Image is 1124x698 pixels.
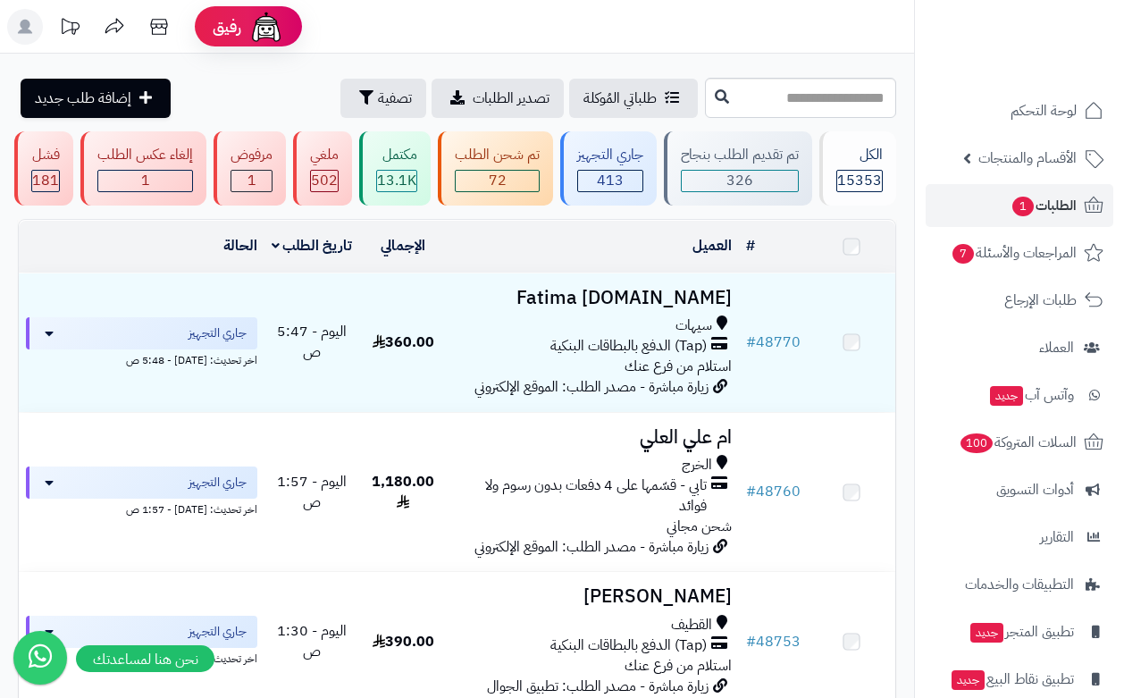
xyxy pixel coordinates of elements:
a: جاري التجهيز 413 [557,131,660,206]
a: تم تقديم الطلب بنجاح 326 [660,131,816,206]
div: 326 [682,171,798,191]
a: مرفوض 1 [210,131,289,206]
span: التقارير [1040,525,1074,550]
span: 1 [141,170,150,191]
div: 13116 [377,171,416,191]
a: الحالة [223,235,257,256]
span: # [746,631,756,652]
div: اخر تحديث: [DATE] - 5:48 ص [26,349,257,368]
a: # [746,235,755,256]
span: الطلبات [1011,193,1077,218]
span: 1 [247,170,256,191]
div: مكتمل [376,145,417,165]
span: وآتس آب [988,383,1074,408]
span: زيارة مباشرة - مصدر الطلب: تطبيق الجوال [487,676,709,697]
a: لوحة التحكم [926,89,1113,132]
span: طلبات الإرجاع [1004,288,1077,313]
span: 1 [1012,197,1035,217]
span: 413 [597,170,624,191]
div: فشل [31,145,60,165]
a: تصدير الطلبات [432,79,564,118]
span: # [746,332,756,353]
span: التطبيقات والخدمات [965,572,1074,597]
span: إضافة طلب جديد [35,88,131,109]
img: ai-face.png [248,9,284,45]
a: تحديثات المنصة [47,9,92,49]
div: مرفوض [231,145,273,165]
div: 1 [98,171,192,191]
a: العميل [692,235,732,256]
a: الإجمالي [381,235,425,256]
a: العملاء [926,326,1113,369]
span: اليوم - 5:47 ص [277,321,347,363]
span: سيهات [675,315,712,336]
span: جديد [970,623,1003,643]
span: جاري التجهيز [189,623,247,641]
a: #48770 [746,332,801,353]
span: زيارة مباشرة - مصدر الطلب: الموقع الإلكتروني [474,536,709,558]
img: logo-2.png [1002,41,1107,79]
span: الأقسام والمنتجات [978,146,1077,171]
span: 181 [32,170,59,191]
span: السلات المتروكة [959,430,1077,455]
div: تم شحن الطلب [455,145,540,165]
span: (Tap) الدفع بالبطاقات البنكية [550,635,707,656]
div: الكل [836,145,883,165]
span: 390.00 [373,631,434,652]
div: 502 [311,171,338,191]
span: 7 [952,244,975,265]
span: تطبيق المتجر [969,619,1074,644]
span: 326 [726,170,753,191]
a: التطبيقات والخدمات [926,563,1113,606]
span: 502 [311,170,338,191]
a: الكل15353 [816,131,900,206]
span: اليوم - 1:57 ص [277,471,347,513]
div: جاري التجهيز [577,145,643,165]
span: 1,180.00 [372,471,434,513]
span: أدوات التسويق [996,477,1074,502]
span: (Tap) الدفع بالبطاقات البنكية [550,336,707,357]
div: 413 [578,171,642,191]
span: 360.00 [373,332,434,353]
span: شحن مجاني [667,516,732,537]
a: إلغاء عكس الطلب 1 [77,131,210,206]
div: 1 [231,171,272,191]
span: جديد [952,670,985,690]
span: 100 [960,433,994,454]
a: #48753 [746,631,801,652]
a: وآتس آبجديد [926,374,1113,416]
div: 72 [456,171,539,191]
a: #48760 [746,481,801,502]
a: إضافة طلب جديد [21,79,171,118]
div: تم تقديم الطلب بنجاح [681,145,799,165]
a: المراجعات والأسئلة7 [926,231,1113,274]
span: استلام من فرع عنك [625,655,732,677]
span: تابي - قسّمها على 4 دفعات بدون رسوم ولا فوائد [454,475,707,517]
a: الطلبات1 [926,184,1113,227]
a: أدوات التسويق [926,468,1113,511]
button: تصفية [340,79,426,118]
a: فشل 181 [11,131,77,206]
span: استلام من فرع عنك [625,356,732,377]
h3: ام علي العلي [454,427,732,448]
a: التقارير [926,516,1113,559]
a: تم شحن الطلب 72 [434,131,557,206]
span: لوحة التحكم [1011,98,1077,123]
span: رفيق [213,16,241,38]
span: 72 [489,170,507,191]
span: تطبيق نقاط البيع [950,667,1074,692]
h3: Fatima [DOMAIN_NAME] [454,288,732,308]
span: طلباتي المُوكلة [583,88,657,109]
span: القطيف [671,615,712,635]
span: الخرج [682,455,712,475]
a: مكتمل 13.1K [356,131,434,206]
a: ملغي 502 [289,131,356,206]
span: اليوم - 1:30 ص [277,620,347,662]
div: إلغاء عكس الطلب [97,145,193,165]
h3: [PERSON_NAME] [454,586,732,607]
div: 181 [32,171,59,191]
div: ملغي [310,145,339,165]
span: جاري التجهيز [189,324,247,342]
span: العملاء [1039,335,1074,360]
a: السلات المتروكة100 [926,421,1113,464]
